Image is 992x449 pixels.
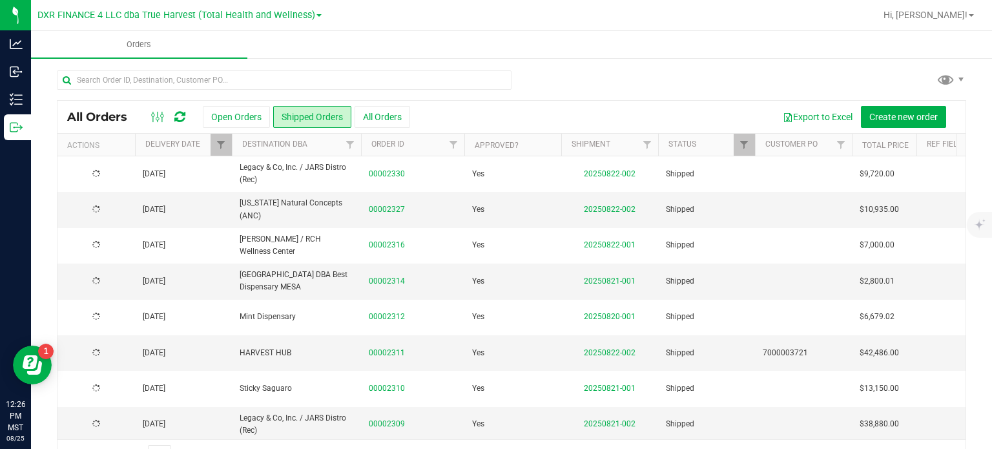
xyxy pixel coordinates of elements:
[666,168,747,180] span: Shipped
[472,382,484,395] span: Yes
[240,347,353,359] span: HARVEST HUB
[572,140,610,149] a: Shipment
[584,169,635,178] a: 20250822-002
[242,140,307,149] a: Destination DBA
[765,140,818,149] a: Customer PO
[860,239,894,251] span: $7,000.00
[666,311,747,323] span: Shipped
[584,277,635,286] a: 20250821-001
[143,204,165,216] span: [DATE]
[668,140,696,149] a: Status
[472,347,484,359] span: Yes
[584,205,635,214] a: 20250822-002
[860,204,899,216] span: $10,935.00
[355,106,410,128] button: All Orders
[67,110,140,124] span: All Orders
[240,382,353,395] span: Sticky Saguaro
[584,312,635,321] a: 20250820-001
[869,112,938,122] span: Create new order
[860,347,899,359] span: $42,486.00
[37,10,315,21] span: DXR FINANCE 4 LLC dba True Harvest (Total Health and Wellness)
[369,418,405,430] a: 00002309
[443,134,464,156] a: Filter
[143,347,165,359] span: [DATE]
[240,269,353,293] span: [GEOGRAPHIC_DATA] DBA Best Dispensary MESA
[143,311,165,323] span: [DATE]
[273,106,351,128] button: Shipped Orders
[734,134,755,156] a: Filter
[666,239,747,251] span: Shipped
[240,412,353,437] span: Legacy & Co, Inc. / JARS Distro (Rec)
[860,168,894,180] span: $9,720.00
[240,233,353,258] span: [PERSON_NAME] / RCH Wellness Center
[860,418,899,430] span: $38,880.00
[475,141,519,150] a: Approved?
[584,384,635,393] a: 20250821-001
[369,168,405,180] a: 00002330
[143,418,165,430] span: [DATE]
[472,418,484,430] span: Yes
[340,134,361,156] a: Filter
[584,419,635,428] a: 20250821-002
[240,311,353,323] span: Mint Dispensary
[13,346,52,384] iframe: Resource center
[67,141,130,150] div: Actions
[774,106,861,128] button: Export to Excel
[240,197,353,222] span: [US_STATE] Natural Concepts (ANC)
[666,418,747,430] span: Shipped
[666,382,747,395] span: Shipped
[369,311,405,323] a: 00002312
[10,93,23,106] inline-svg: Inventory
[143,382,165,395] span: [DATE]
[10,65,23,78] inline-svg: Inbound
[109,39,169,50] span: Orders
[472,168,484,180] span: Yes
[57,70,512,90] input: Search Order ID, Destination, Customer PO...
[10,37,23,50] inline-svg: Analytics
[883,10,967,20] span: Hi, [PERSON_NAME]!
[472,275,484,287] span: Yes
[38,344,54,359] iframe: Resource center unread badge
[860,275,894,287] span: $2,800.01
[584,240,635,249] a: 20250822-001
[472,311,484,323] span: Yes
[666,204,747,216] span: Shipped
[861,106,946,128] button: Create new order
[143,239,165,251] span: [DATE]
[369,347,405,359] a: 00002311
[763,347,844,359] span: 7000003721
[203,106,270,128] button: Open Orders
[369,275,405,287] a: 00002314
[860,311,894,323] span: $6,679.02
[927,140,969,149] a: Ref Field 1
[6,433,25,443] p: 08/25
[143,275,165,287] span: [DATE]
[143,168,165,180] span: [DATE]
[369,382,405,395] a: 00002310
[369,204,405,216] a: 00002327
[666,275,747,287] span: Shipped
[369,239,405,251] a: 00002316
[472,204,484,216] span: Yes
[6,399,25,433] p: 12:26 PM MST
[860,382,899,395] span: $13,150.00
[371,140,404,149] a: Order ID
[584,348,635,357] a: 20250822-002
[666,347,747,359] span: Shipped
[31,31,247,58] a: Orders
[637,134,658,156] a: Filter
[472,239,484,251] span: Yes
[831,134,852,156] a: Filter
[240,162,353,186] span: Legacy & Co, Inc. / JARS Distro (Rec)
[211,134,232,156] a: Filter
[862,141,909,150] a: Total Price
[10,121,23,134] inline-svg: Outbound
[145,140,200,149] a: Delivery Date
